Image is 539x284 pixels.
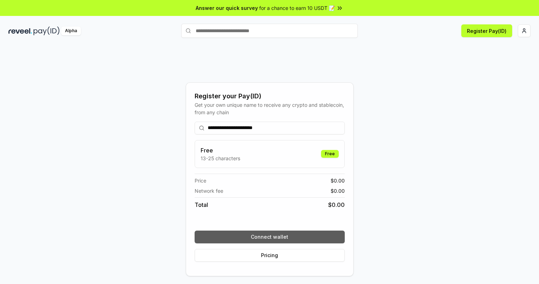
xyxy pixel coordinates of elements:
[61,27,81,35] div: Alpha
[259,4,335,12] span: for a chance to earn 10 USDT 📝
[195,201,208,209] span: Total
[195,249,345,262] button: Pricing
[331,187,345,195] span: $ 0.00
[321,150,339,158] div: Free
[195,187,223,195] span: Network fee
[331,177,345,184] span: $ 0.00
[195,231,345,243] button: Connect wallet
[195,101,345,116] div: Get your own unique name to receive any crypto and stablecoin, from any chain
[461,24,512,37] button: Register Pay(ID)
[196,4,258,12] span: Answer our quick survey
[8,27,32,35] img: reveel_dark
[195,177,206,184] span: Price
[201,155,240,162] p: 13-25 characters
[195,91,345,101] div: Register your Pay(ID)
[328,201,345,209] span: $ 0.00
[34,27,60,35] img: pay_id
[201,146,240,155] h3: Free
